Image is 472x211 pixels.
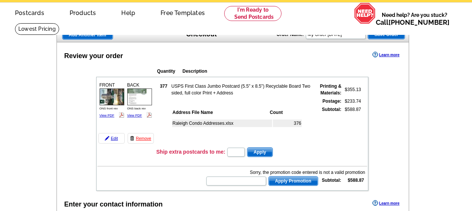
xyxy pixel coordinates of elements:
span: Apply Promotion [269,177,318,186]
h3: Ship extra postcards to me: [156,148,225,155]
a: Add Another Item [62,30,113,40]
div: Review your order [64,51,123,61]
span: Add Another Item [63,30,113,39]
th: Description [182,67,319,75]
span: Call [376,18,450,26]
div: Enter your contact information [64,199,163,210]
a: Products [58,3,108,21]
span: ONS front rev [100,107,118,110]
strong: Printing & Materials: [320,84,341,96]
td: 376 [273,120,302,127]
img: pencil-icon.gif [105,136,109,141]
img: small-thumb.jpg [100,88,124,105]
div: Sorry, the promotion code entered is not a valid promotion [205,169,365,176]
a: View PDF [127,114,142,117]
span: Need help? Are you stuck? [376,11,453,26]
a: View PDF [100,114,115,117]
td: USPS First Class Jumbo Postcard (5.5" x 8.5") Recyclable Board Two sided, full color Print + Address [171,82,312,97]
strong: Subtotal: [322,178,341,183]
button: Apply [247,147,273,157]
iframe: LiveChat chat widget [322,37,472,211]
div: FRONT [98,81,125,120]
th: Quantity [157,67,182,75]
img: pdf_logo.png [146,112,152,118]
a: Help [109,3,147,21]
a: Free Templates [149,3,217,21]
img: help [354,3,376,24]
button: Apply Promotion [268,176,318,186]
img: pdf_logo.png [119,112,124,118]
span: Apply [247,148,272,157]
img: small-thumb.jpg [127,88,152,105]
a: Remove [128,133,154,144]
span: ONS back rev [127,107,146,110]
a: Postcards [3,3,56,21]
th: Address File Name [172,109,269,116]
img: trashcan-icon.gif [130,136,134,141]
th: Count [270,109,302,116]
div: BACK [126,81,153,120]
strong: 377 [160,84,167,89]
td: Raleigh Condo Addresses.xlsx [172,120,272,127]
a: Edit [98,133,125,144]
a: [PHONE_NUMBER] [389,18,450,26]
